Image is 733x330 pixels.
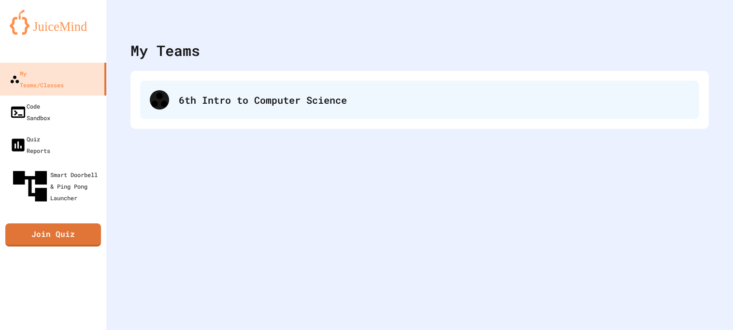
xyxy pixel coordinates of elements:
[10,100,50,124] div: Code Sandbox
[130,40,200,61] div: My Teams
[140,81,699,119] div: 6th Intro to Computer Science
[10,133,50,156] div: Quiz Reports
[10,166,102,206] div: Smart Doorbell & Ping Pong Launcher
[5,223,101,247] a: Join Quiz
[10,10,97,35] img: logo-orange.svg
[10,68,64,91] div: My Teams/Classes
[179,93,690,107] div: 6th Intro to Computer Science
